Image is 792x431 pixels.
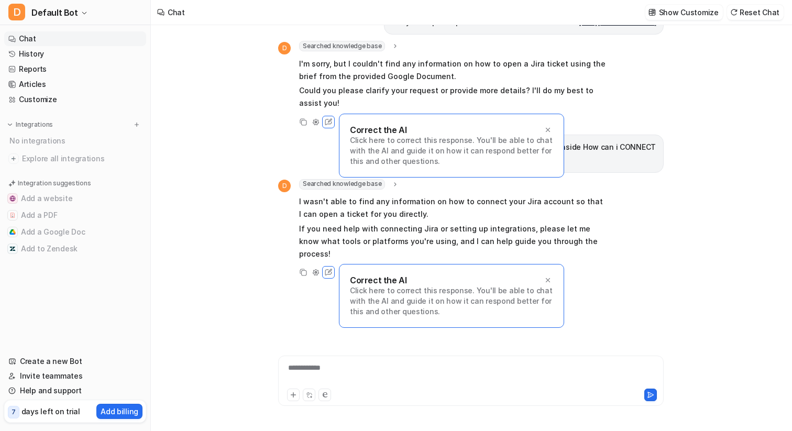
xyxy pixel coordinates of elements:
[4,62,146,76] a: Reports
[299,179,385,190] span: Searched knowledge base
[41,17,62,38] img: Profile image for eesel
[350,285,553,317] p: Click here to correct this response. You'll be able to chat with the AI and guide it on how it ca...
[18,179,91,188] p: Integration suggestions
[299,84,606,109] p: Could you please clarify your request or provide more details? I'll do my best to assist you!
[4,31,146,46] a: Chat
[730,8,738,16] img: reset
[180,17,199,36] div: Close
[4,151,146,166] a: Explore all integrations
[350,275,406,285] p: Correct the AI
[9,195,16,202] img: Add a website
[4,383,146,398] a: Help and support
[4,77,146,92] a: Articles
[4,224,146,240] button: Add a Google DocAdd a Google Doc
[645,5,723,20] button: Show Customize
[299,58,606,83] p: I'm sorry, but I couldn't find any information on how to open a Jira ticket using the brief from ...
[21,17,42,38] img: Profile image for Katelin
[278,42,291,54] span: D
[8,4,25,20] span: D
[22,150,142,167] span: Explore all integrations
[579,17,657,26] a: [URL][DOMAIN_NAME]
[659,7,719,18] p: Show Customize
[133,121,140,128] img: menu_add.svg
[4,47,146,61] a: History
[299,223,606,260] p: If you need help with connecting Jira or setting up integrations, please let me know what tools o...
[9,246,16,252] img: Add to Zendesk
[9,229,16,235] img: Add a Google Doc
[4,92,146,107] a: Customize
[21,132,175,143] div: Send us a message
[4,240,146,257] button: Add to ZendeskAdd to Zendesk
[350,135,553,167] p: Click here to correct this response. You'll be able to chat with the AI and guide it on how it ca...
[727,5,784,20] button: Reset Chat
[21,406,80,417] p: days left on trial
[139,353,175,360] span: Messages
[9,212,16,218] img: Add a PDF
[8,153,19,164] img: explore all integrations
[16,120,53,129] p: Integrations
[21,74,189,92] p: Hi there 👋
[96,404,142,419] button: Add billing
[350,125,406,135] p: Correct the AI
[40,353,64,360] span: Home
[278,180,291,192] span: D
[6,132,146,149] div: No integrations
[648,8,656,16] img: customize
[101,406,138,417] p: Add billing
[299,41,385,51] span: Searched knowledge base
[31,5,78,20] span: Default Bot
[4,207,146,224] button: Add a PDFAdd a PDF
[4,369,146,383] a: Invite teammates
[21,92,189,110] p: How can we help?
[4,119,56,130] button: Integrations
[4,190,146,207] button: Add a websiteAdd a website
[105,327,210,369] button: Messages
[299,195,606,220] p: I wasn't able to find any information on how to connect your Jira account so that I can open a ti...
[10,123,199,152] div: Send us a message
[6,121,14,128] img: expand menu
[4,354,146,369] a: Create a new Bot
[168,7,185,18] div: Chat
[12,407,16,417] p: 7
